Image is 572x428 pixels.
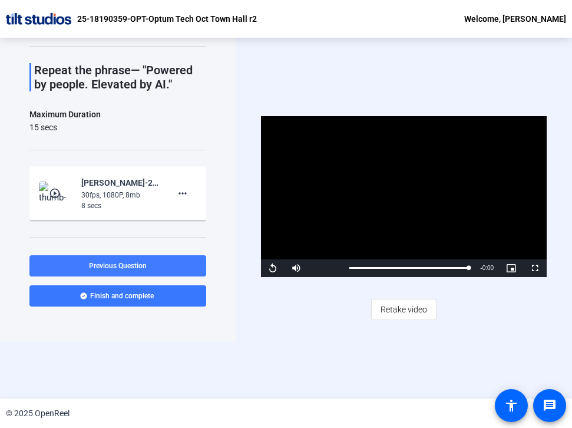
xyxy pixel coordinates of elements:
mat-icon: play_circle_outline [49,187,63,199]
span: Previous Question [89,262,147,270]
button: Mute [285,259,308,277]
span: Retake video [381,298,427,321]
div: 8 secs [81,200,160,211]
button: Fullscreen [523,259,547,277]
div: 15 secs [29,121,101,133]
div: Video Player [261,116,547,277]
button: Finish and complete [29,285,206,307]
mat-icon: message [543,399,557,413]
div: 30fps, 1080P, 8mb [81,190,160,200]
div: [PERSON_NAME]-25-18190359-OPT-Optum Tech Oct Town Hall-25-18190359-OPT-Optum Tech Oct Town Hall r... [81,176,160,190]
div: Welcome, [PERSON_NAME] [464,12,566,26]
img: OpenReel logo [6,13,71,25]
button: Previous Question [29,255,206,276]
span: 0:00 [482,265,494,271]
button: Replay [261,259,285,277]
img: thumb-nail [39,182,74,205]
span: Finish and complete [90,291,154,301]
p: 25-18190359-OPT-Optum Tech Oct Town Hall r2 [77,12,257,26]
mat-icon: accessibility [504,399,518,413]
button: Picture-in-Picture [500,259,523,277]
mat-icon: more_horiz [176,186,190,200]
p: Repeat the phrase— "Powered by people. Elevated by AI." [34,63,206,91]
span: - [480,265,482,271]
div: © 2025 OpenReel [6,407,70,420]
button: Retake video [371,299,437,320]
div: Maximum Duration [29,107,101,121]
div: Progress Bar [349,267,469,269]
